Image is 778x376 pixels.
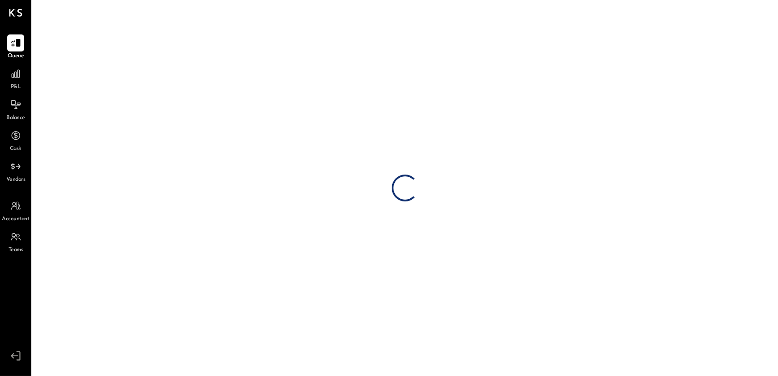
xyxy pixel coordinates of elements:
[0,158,31,184] a: Vendors
[0,96,31,122] a: Balance
[9,246,23,254] span: Teams
[2,215,30,223] span: Accountant
[6,176,26,184] span: Vendors
[11,83,21,91] span: P&L
[0,65,31,91] a: P&L
[0,197,31,223] a: Accountant
[0,34,31,60] a: Queue
[10,145,21,153] span: Cash
[0,127,31,153] a: Cash
[6,114,25,122] span: Balance
[0,228,31,254] a: Teams
[8,52,24,60] span: Queue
